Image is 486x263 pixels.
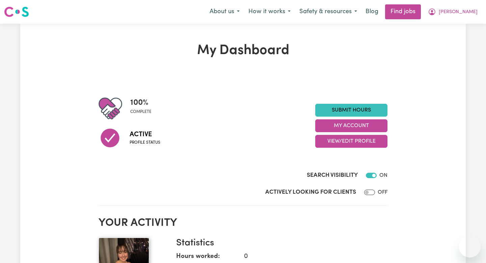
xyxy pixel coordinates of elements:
button: How it works [244,5,295,19]
span: Active [130,129,160,140]
h2: Your activity [99,217,387,230]
button: My Account [315,119,387,132]
span: complete [130,109,152,115]
a: Blog [361,4,382,19]
dd: 0 [239,252,382,262]
a: Careseekers logo [4,4,29,20]
button: Safety & resources [295,5,361,19]
span: Profile status [130,140,160,146]
button: About us [205,5,244,19]
a: Submit Hours [315,104,387,117]
span: [PERSON_NAME] [439,8,478,16]
label: Search Visibility [307,171,358,180]
iframe: Button to launch messaging window [459,236,481,258]
label: Actively Looking for Clients [265,188,356,197]
h1: My Dashboard [99,43,387,59]
h3: Statistics [176,238,382,249]
a: Find jobs [385,4,421,19]
span: ON [379,173,387,178]
button: View/Edit Profile [315,135,387,148]
img: Careseekers logo [4,6,29,18]
div: Profile completeness: 100% [130,97,157,120]
button: My Account [424,5,482,19]
span: 100 % [130,97,152,109]
span: OFF [378,190,387,195]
